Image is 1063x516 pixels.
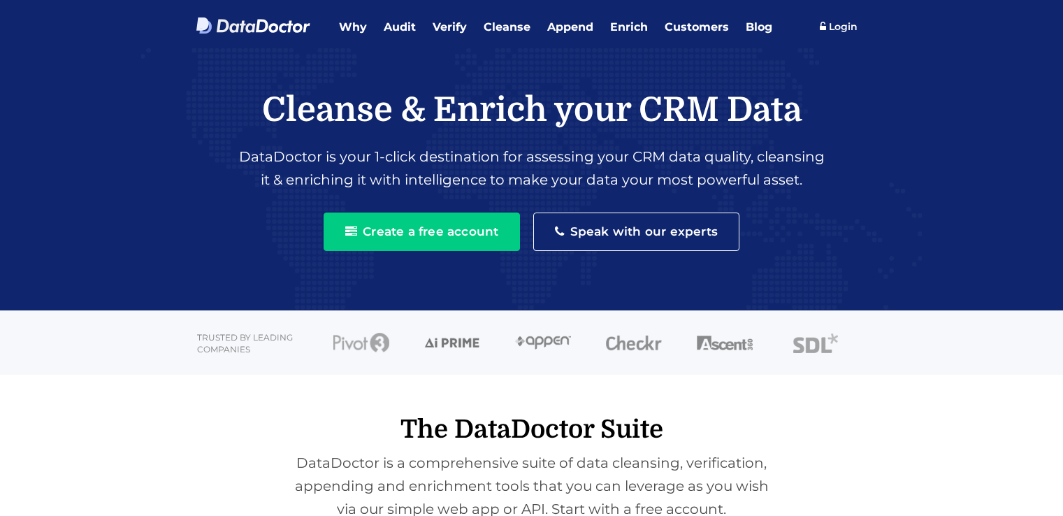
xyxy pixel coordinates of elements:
p: DataDoctor is your 1-click destination for assessing your CRM data quality, cleansing it & enrich... [130,138,934,192]
span: Blog [746,20,772,34]
img: iprime [424,335,480,350]
img: appen [515,336,571,350]
a: Audit [375,7,424,38]
img: pivot3 [333,333,389,352]
button: Create a free account [324,213,520,250]
a: Cleanse [475,7,539,38]
span: Why [339,20,367,34]
img: sdl [793,333,838,354]
a: Why [331,7,375,38]
button: Speak with our experts [533,213,739,250]
a: Customers [656,7,737,38]
span: Enrich [610,20,648,34]
span: Customers [665,20,729,34]
a: Login [810,15,867,38]
span: Cleanse [484,20,530,34]
img: ascent [697,336,753,350]
h1: Cleanse & Enrich your CRM Data [130,89,934,132]
img: checkr [606,335,662,352]
span: Append [547,20,593,34]
p: TRUSTED BY LEADING COMPANIES [197,310,295,355]
a: Blog [737,7,781,38]
span: Verify [433,20,467,34]
span: Audit [384,20,416,34]
h2: The DataDoctor Suite [186,415,878,445]
a: Enrich [602,7,656,38]
a: Append [539,7,602,38]
a: Verify [424,7,475,38]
